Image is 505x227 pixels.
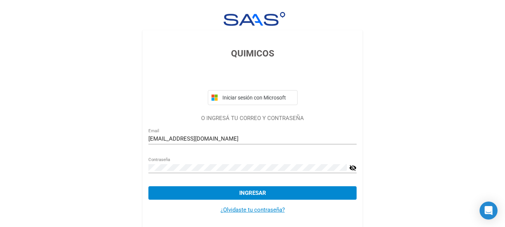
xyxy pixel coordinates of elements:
[148,186,357,200] button: Ingresar
[208,90,298,105] button: Iniciar sesión con Microsoft
[148,114,357,123] p: O INGRESÁ TU CORREO Y CONTRASEÑA
[148,47,357,60] h3: QUIMICOS
[221,95,294,101] span: Iniciar sesión con Microsoft
[480,202,498,220] div: Open Intercom Messenger
[349,163,357,172] mat-icon: visibility_off
[204,68,301,85] iframe: Botón Iniciar sesión con Google
[221,206,285,213] a: ¿Olvidaste tu contraseña?
[239,190,266,196] span: Ingresar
